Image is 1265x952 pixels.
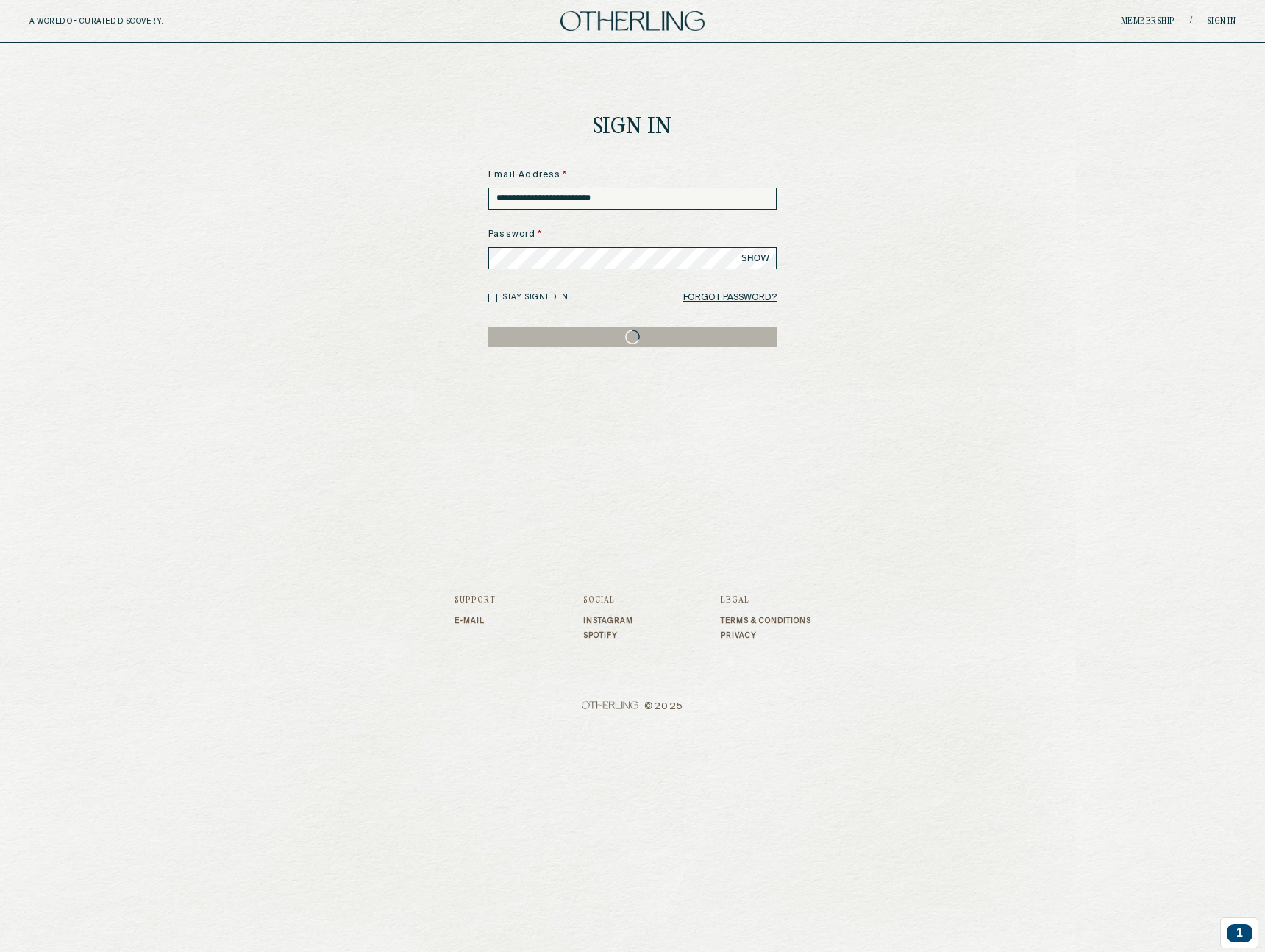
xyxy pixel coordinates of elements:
[455,701,811,713] span: © 2025
[721,617,811,625] a: Terms & Conditions
[721,596,811,605] h3: Legal
[29,17,227,26] h5: A WORLD OF CURATED DISCOVERY.
[455,596,496,605] h3: Support
[583,631,633,640] a: Spotify
[683,288,777,308] a: Forgot Password?
[721,631,811,640] a: Privacy
[1190,15,1192,26] span: /
[560,11,705,31] img: logo
[1207,17,1236,26] a: Sign in
[741,252,769,264] span: SHOW
[583,617,633,625] a: Instagram
[455,617,496,625] a: E-mail
[593,116,672,139] h1: Sign In
[502,292,569,303] label: Stay signed in
[1121,17,1175,26] a: Membership
[488,168,777,182] label: Email Address
[488,228,777,241] label: Password
[583,596,633,605] h3: Social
